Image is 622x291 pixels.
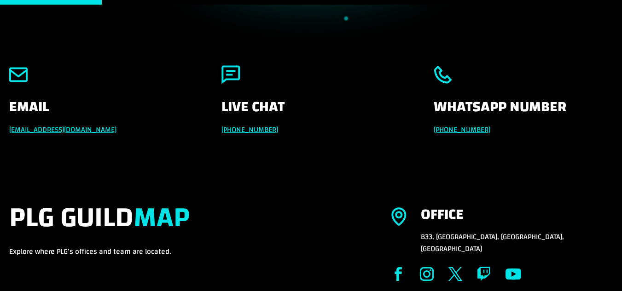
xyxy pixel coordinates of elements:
[506,258,521,290] a: Follow on Youtube
[576,247,622,291] iframe: Chat Widget
[221,123,278,137] a: [PHONE_NUMBER]
[9,65,28,84] img: email
[477,260,491,288] a: Follow on Twitch
[434,123,490,137] a: [PHONE_NUMBER]
[9,100,188,124] h4: Email
[448,260,462,288] a: Follow on X
[9,201,358,257] div: Explore where PLG’s offices and team are located.
[420,260,434,288] a: Follow on Instagram
[9,201,358,245] h2: PLG Guild
[221,100,401,124] h4: Live Chat
[421,231,613,255] p: B33, [GEOGRAPHIC_DATA], [GEOGRAPHIC_DATA], [GEOGRAPHIC_DATA]
[434,100,613,124] h4: Whatsapp Number
[391,260,405,288] a: Follow on Facebook
[421,207,464,222] div: Office
[9,123,116,137] a: [EMAIL_ADDRESS][DOMAIN_NAME]
[134,191,190,244] strong: Map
